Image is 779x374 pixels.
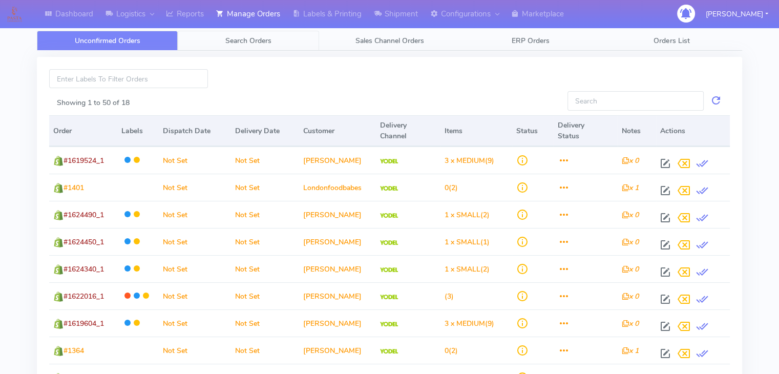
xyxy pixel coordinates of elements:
[159,309,230,337] td: Not Set
[380,240,398,245] img: Yodel
[445,319,485,328] span: 3 x MEDIUM
[159,147,230,174] td: Not Set
[698,4,776,25] button: [PERSON_NAME]
[512,36,550,46] span: ERP Orders
[231,255,299,282] td: Not Set
[622,237,639,247] i: x 0
[159,174,230,201] td: Not Set
[64,210,104,220] span: #1624490_1
[57,97,130,108] label: Showing 1 to 50 of 18
[622,264,639,274] i: x 0
[299,228,376,255] td: [PERSON_NAME]
[376,115,440,147] th: Delivery Channel
[380,213,398,218] img: Yodel
[445,319,494,328] span: (9)
[445,156,485,165] span: 3 x MEDIUM
[445,183,458,193] span: (2)
[622,346,639,356] i: x 1
[299,147,376,174] td: [PERSON_NAME]
[380,349,398,354] img: Yodel
[159,201,230,228] td: Not Set
[231,282,299,309] td: Not Set
[299,337,376,364] td: [PERSON_NAME]
[440,115,512,147] th: Items
[299,115,376,147] th: Customer
[380,267,398,273] img: Yodel
[567,91,704,110] input: Search
[64,346,84,356] span: #1364
[445,346,458,356] span: (2)
[445,183,449,193] span: 0
[380,159,398,164] img: Yodel
[159,337,230,364] td: Not Set
[159,255,230,282] td: Not Set
[445,156,494,165] span: (9)
[656,115,730,147] th: Actions
[622,210,639,220] i: x 0
[445,346,449,356] span: 0
[64,237,104,247] span: #1624450_1
[75,36,140,46] span: Unconfirmed Orders
[299,174,376,201] td: Londonfoodbabes
[159,228,230,255] td: Not Set
[117,115,159,147] th: Labels
[299,201,376,228] td: [PERSON_NAME]
[299,255,376,282] td: [PERSON_NAME]
[49,115,117,147] th: Order
[622,319,639,328] i: x 0
[159,115,230,147] th: Dispatch Date
[654,36,689,46] span: Orders List
[231,201,299,228] td: Not Set
[445,210,480,220] span: 1 x SMALL
[445,210,490,220] span: (2)
[49,69,208,88] input: Enter Labels To Filter Orders
[445,237,490,247] span: (1)
[622,183,639,193] i: x 1
[231,337,299,364] td: Not Set
[64,264,104,274] span: #1624340_1
[64,156,104,165] span: #1619524_1
[445,264,490,274] span: (2)
[231,309,299,337] td: Not Set
[622,156,639,165] i: x 0
[299,309,376,337] td: [PERSON_NAME]
[231,115,299,147] th: Delivery Date
[231,174,299,201] td: Not Set
[512,115,554,147] th: Status
[299,282,376,309] td: [PERSON_NAME]
[37,31,742,51] ul: Tabs
[355,36,424,46] span: Sales Channel Orders
[380,186,398,191] img: Yodel
[445,237,480,247] span: 1 x SMALL
[618,115,656,147] th: Notes
[231,147,299,174] td: Not Set
[64,319,104,328] span: #1619604_1
[445,264,480,274] span: 1 x SMALL
[380,295,398,300] img: Yodel
[159,282,230,309] td: Not Set
[225,36,271,46] span: Search Orders
[231,228,299,255] td: Not Set
[64,292,104,301] span: #1622016_1
[622,292,639,301] i: x 0
[64,183,84,193] span: #1401
[380,322,398,327] img: Yodel
[445,292,454,301] span: (3)
[554,115,618,147] th: Delivery Status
